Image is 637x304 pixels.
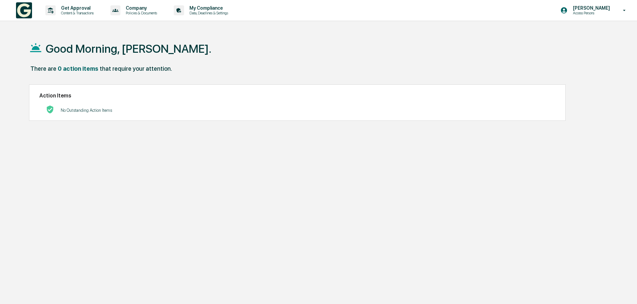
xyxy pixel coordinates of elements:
p: Content & Transactions [56,11,97,15]
div: 0 action items [58,65,98,72]
div: that require your attention. [100,65,172,72]
p: Company [120,5,160,11]
p: My Compliance [184,5,231,11]
img: No Actions logo [46,105,54,113]
img: logo [16,2,32,18]
p: [PERSON_NAME] [568,5,613,11]
p: Policies & Documents [120,11,160,15]
p: Data, Deadlines & Settings [184,11,231,15]
h1: Good Morning, [PERSON_NAME]. [46,42,211,55]
div: There are [30,65,56,72]
p: Get Approval [56,5,97,11]
p: No Outstanding Action Items [61,108,112,113]
p: Access Persons [568,11,613,15]
h2: Action Items [39,92,555,99]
